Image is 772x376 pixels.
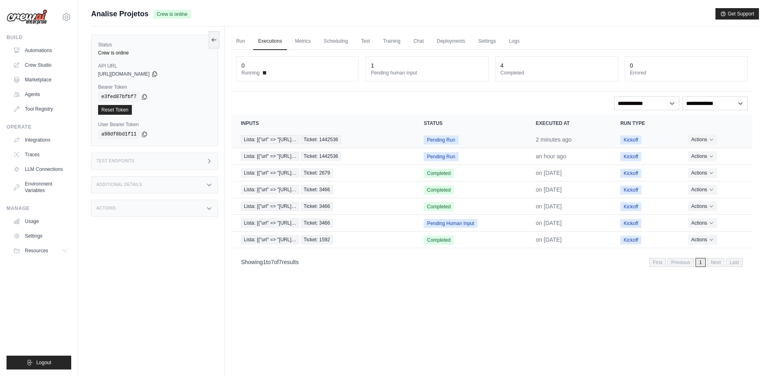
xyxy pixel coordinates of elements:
[424,219,477,228] span: Pending Human Input
[688,135,717,144] button: Actions for execution
[301,168,333,177] span: Ticket: 2679
[715,8,759,20] button: Get Support
[271,259,274,265] span: 7
[241,70,260,76] span: Running
[319,33,353,50] a: Scheduling
[526,115,611,131] th: Executed at
[536,170,562,176] time: June 16, 2025 at 15:04 GMT-3
[290,33,316,50] a: Metrics
[10,59,71,72] a: Crew Studio
[726,258,743,267] span: Last
[241,152,404,161] a: View execution details for Lista
[241,202,299,211] span: Lista: [{"url" => "[URL]…
[241,152,299,161] span: Lista: [{"url" => "[URL]…
[424,236,454,245] span: Completed
[620,136,641,144] span: Kickoff
[371,70,483,76] dt: Pending human input
[695,258,706,267] span: 1
[241,235,404,244] a: View execution details for Lista
[10,230,71,243] a: Settings
[424,152,458,161] span: Pending Run
[301,219,333,227] span: Ticket: 3466
[241,258,299,266] p: Showing to of results
[649,258,666,267] span: First
[620,219,641,228] span: Kickoff
[620,152,641,161] span: Kickoff
[241,185,299,194] span: Lista: [{"url" => "[URL]…
[301,185,333,194] span: Ticket: 3466
[301,202,333,211] span: Ticket: 3466
[688,151,717,161] button: Actions for execution
[473,33,501,50] a: Settings
[25,247,48,254] span: Resources
[10,177,71,197] a: Environment Variables
[501,61,504,70] div: 4
[7,9,47,25] img: Logo
[536,236,562,243] time: June 10, 2025 at 15:11 GMT-3
[241,219,299,227] span: Lista: [{"url" => "[URL]…
[10,88,71,101] a: Agents
[409,33,429,50] a: Chat
[241,185,404,194] a: View execution details for Lista
[91,8,149,20] span: Analise Projetos
[10,103,71,116] a: Tool Registry
[620,186,641,195] span: Kickoff
[536,136,572,143] time: September 16, 2025 at 18:14 GMT-3
[241,202,404,211] a: View execution details for Lista
[10,215,71,228] a: Usage
[279,259,282,265] span: 7
[424,136,458,144] span: Pending Run
[301,152,341,161] span: Ticket: 1442536
[98,63,211,69] label: API URL
[610,115,678,131] th: Run Type
[371,61,374,70] div: 1
[620,169,641,178] span: Kickoff
[707,258,725,267] span: Next
[10,163,71,176] a: LLM Connections
[424,169,454,178] span: Completed
[7,34,71,41] div: Build
[688,168,717,178] button: Actions for execution
[378,33,405,50] a: Training
[231,115,752,272] section: Crew executions table
[241,61,245,70] div: 0
[98,50,211,56] div: Crew is online
[649,258,743,267] nav: Pagination
[688,185,717,195] button: Actions for execution
[301,235,333,244] span: Ticket: 1592
[688,218,717,228] button: Actions for execution
[153,10,190,19] span: Crew is online
[10,148,71,161] a: Traces
[98,71,150,77] span: [URL][DOMAIN_NAME]
[536,153,566,160] time: September 16, 2025 at 17:31 GMT-3
[98,121,211,128] label: User Bearer Token
[7,124,71,130] div: Operate
[98,84,211,90] label: Bearer Token
[536,203,562,210] time: June 10, 2025 at 15:28 GMT-3
[414,115,526,131] th: Status
[536,186,562,193] time: June 10, 2025 at 15:31 GMT-3
[96,159,135,164] h3: Test Endpoints
[688,235,717,245] button: Actions for execution
[424,186,454,195] span: Completed
[10,73,71,86] a: Marketplace
[241,135,299,144] span: Lista: [{"url" => "[URL]…
[263,259,266,265] span: 1
[241,168,404,177] a: View execution details for Lista
[98,105,132,115] a: Reset Token
[356,33,375,50] a: Test
[231,115,414,131] th: Inputs
[231,33,250,50] a: Run
[98,42,211,48] label: Status
[630,70,742,76] dt: Errored
[36,359,51,366] span: Logout
[241,235,299,244] span: Lista: [{"url" => "[URL]…
[10,244,71,257] button: Resources
[620,236,641,245] span: Kickoff
[241,135,404,144] a: View execution details for Lista
[424,202,454,211] span: Completed
[241,219,404,227] a: View execution details for Lista
[501,70,613,76] dt: Completed
[301,135,341,144] span: Ticket: 1442536
[7,356,71,369] button: Logout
